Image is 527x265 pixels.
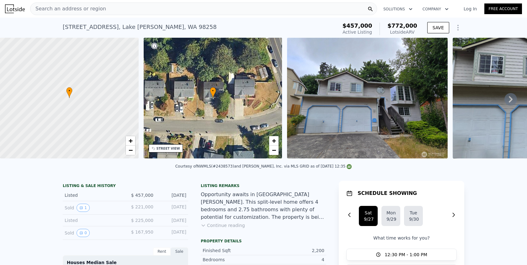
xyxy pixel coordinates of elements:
[427,22,449,33] button: SAVE
[364,210,373,216] div: Sat
[409,210,418,216] div: Tue
[484,3,522,14] a: Free Account
[66,88,72,94] span: •
[456,6,484,12] a: Log In
[158,229,186,237] div: [DATE]
[201,239,326,244] div: Property details
[272,137,276,145] span: +
[158,192,186,198] div: [DATE]
[210,88,216,94] span: •
[157,146,180,151] div: STREET VIEW
[131,204,153,209] span: $ 221,000
[346,249,457,261] button: 12:30 PM - 1:00 PM
[63,23,217,31] div: [STREET_ADDRESS] , Lake [PERSON_NAME] , WA 98258
[364,216,373,222] div: 9/27
[404,206,423,226] button: Tue9/30
[65,229,120,237] div: Sold
[203,247,263,254] div: Finished Sqft
[452,21,464,34] button: Show Options
[418,3,454,15] button: Company
[77,204,90,212] button: View historical data
[385,251,427,258] span: 12:30 PM - 1:00 PM
[66,87,72,98] div: •
[30,5,106,13] span: Search an address or region
[131,193,153,198] span: $ 457,000
[346,235,457,241] p: What time works for you?
[175,164,352,168] div: Courtesy of NWMLS (#2438573) and [PERSON_NAME], Inc. via MLS GRID as of [DATE] 12:35
[269,136,279,146] a: Zoom in
[409,216,418,222] div: 9/30
[201,183,326,188] div: Listing remarks
[378,3,418,15] button: Solutions
[386,210,395,216] div: Mon
[65,217,120,224] div: Listed
[343,30,372,35] span: Active Listing
[386,216,395,222] div: 9/29
[131,218,153,223] span: $ 225,000
[203,257,263,263] div: Bedrooms
[128,146,132,154] span: −
[343,22,372,29] span: $457,000
[359,206,378,226] button: Sat9/27
[158,204,186,212] div: [DATE]
[269,146,279,155] a: Zoom out
[128,137,132,145] span: +
[131,229,153,235] span: $ 167,950
[5,4,25,13] img: Lotside
[263,247,324,254] div: 2,200
[387,29,417,35] div: Lotside ARV
[158,217,186,224] div: [DATE]
[63,183,188,190] div: LISTING & SALE HISTORY
[381,206,400,226] button: Mon9/29
[287,38,447,158] img: Sale: 169799217 Parcel: 103485587
[171,247,188,256] div: Sale
[272,146,276,154] span: −
[65,204,120,212] div: Sold
[153,247,171,256] div: Rent
[210,87,216,98] div: •
[201,191,326,221] div: Opportunity awaits in [GEOGRAPHIC_DATA][PERSON_NAME]. This split-level home offers 4 bedrooms and...
[358,190,417,197] h1: SCHEDULE SHOWING
[126,136,135,146] a: Zoom in
[65,192,120,198] div: Listed
[201,222,245,229] button: Continue reading
[347,164,352,169] img: NWMLS Logo
[77,229,90,237] button: View historical data
[126,146,135,155] a: Zoom out
[263,257,324,263] div: 4
[387,22,417,29] span: $772,000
